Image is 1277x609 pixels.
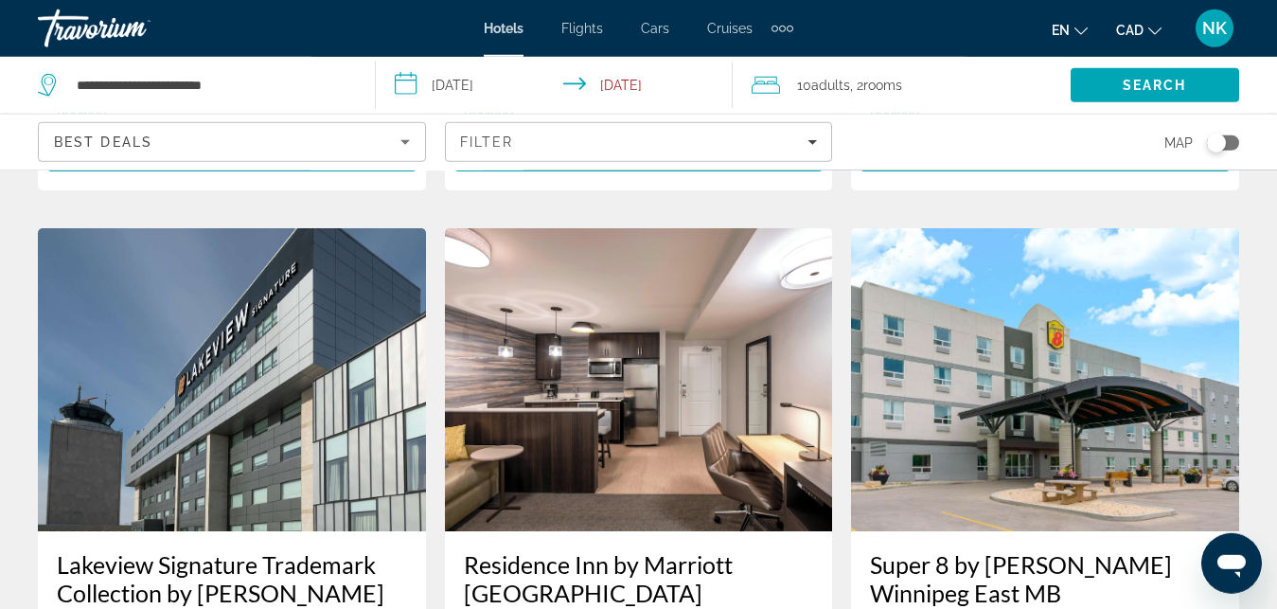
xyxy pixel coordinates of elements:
a: Super 8 by [PERSON_NAME] Winnipeg East MB [870,550,1220,607]
img: Super 8 by Wyndham Winnipeg East MB [851,228,1239,531]
span: NK [1202,19,1227,38]
a: Travorium [38,4,227,53]
button: User Menu [1190,9,1239,48]
a: Cruises [707,21,753,36]
button: Travelers: 10 adults, 0 children [733,57,1071,114]
span: Search [1123,78,1187,93]
img: Residence Inn by Marriott Winnipeg [445,228,833,531]
button: Select Room [454,137,824,171]
mat-select: Sort by [54,131,410,153]
button: Filters [445,122,833,162]
a: Residence Inn by Marriott [GEOGRAPHIC_DATA] [464,550,814,607]
button: Toggle map [1193,134,1239,152]
button: Search [1071,68,1239,102]
button: Select Room [47,137,417,171]
img: Lakeview Signature Trademark Collection by Wyndham [38,228,426,531]
span: Best Deals [54,134,152,150]
a: Hotels [484,21,523,36]
iframe: Button to launch messaging window [1201,533,1262,594]
button: Extra navigation items [772,13,793,44]
span: Map [1164,130,1193,156]
button: Change currency [1116,16,1162,44]
a: Cars [641,21,669,36]
button: Select Room [860,137,1230,171]
a: Flights [561,21,603,36]
input: Search hotel destination [75,71,346,99]
span: 10 [797,72,850,99]
span: en [1052,23,1070,38]
button: Select check in and out date [376,57,733,114]
span: CAD [1116,23,1144,38]
span: , 2 [850,72,902,99]
button: Change language [1052,16,1088,44]
span: Adults [811,78,850,93]
span: rooms [863,78,902,93]
a: Lakeview Signature Trademark Collection by [PERSON_NAME] [57,550,407,607]
span: Filter [460,134,514,150]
